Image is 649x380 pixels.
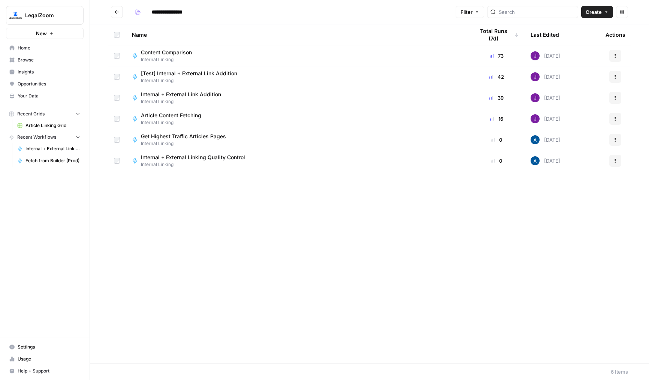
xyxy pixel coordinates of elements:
div: Total Runs (7d) [474,24,519,45]
div: 42 [474,73,519,81]
span: Recent Workflows [17,134,56,141]
a: Settings [6,341,84,353]
div: [DATE] [531,156,560,165]
span: Home [18,45,80,51]
div: 0 [474,157,519,165]
a: Fetch from Builder (Prod) [14,155,84,167]
div: 39 [474,94,519,102]
button: Help + Support [6,365,84,377]
img: LegalZoom Logo [9,9,22,22]
span: Settings [18,344,80,350]
span: Filter [461,8,473,16]
span: Content Comparison [141,49,192,56]
input: Search [499,8,575,16]
span: Internal Linking [141,161,251,168]
div: [DATE] [531,51,560,60]
a: Opportunities [6,78,84,90]
span: [Test] Internal + External Link Addition [141,70,237,77]
span: Internal + External Linking Quality Control [141,154,245,161]
span: Insights [18,69,80,75]
a: Insights [6,66,84,78]
a: Your Data [6,90,84,102]
div: Actions [606,24,625,45]
span: Help + Support [18,368,80,374]
span: Recent Grids [17,111,45,117]
img: he81ibor8lsei4p3qvg4ugbvimgp [531,156,540,165]
button: Recent Grids [6,108,84,120]
a: Article Linking Grid [14,120,84,132]
span: New [36,30,47,37]
div: [DATE] [531,114,560,123]
span: Your Data [18,93,80,99]
a: Internal + External Link Addition [14,143,84,155]
span: Internal Linking [141,98,227,105]
div: 16 [474,115,519,123]
button: Workspace: LegalZoom [6,6,84,25]
a: Home [6,42,84,54]
span: Article Linking Grid [25,122,80,129]
span: Internal Linking [141,119,207,126]
span: Usage [18,356,80,362]
a: Internal + External Link AdditionInternal Linking [132,91,462,105]
a: Content ComparisonInternal Linking [132,49,462,63]
button: Filter [456,6,484,18]
span: Browse [18,57,80,63]
span: Internal Linking [141,77,243,84]
div: [DATE] [531,135,560,144]
span: Get Highest Traffic Articles Pages [141,133,226,140]
span: Fetch from Builder (Prod) [25,157,80,164]
button: Recent Workflows [6,132,84,143]
div: Last Edited [531,24,559,45]
div: [DATE] [531,93,560,102]
img: he81ibor8lsei4p3qvg4ugbvimgp [531,135,540,144]
a: Article Content FetchingInternal Linking [132,112,462,126]
a: Usage [6,353,84,365]
span: Internal Linking [141,140,232,147]
img: nj1ssy6o3lyd6ijko0eoja4aphzn [531,114,540,123]
a: Internal + External Linking Quality ControlInternal Linking [132,154,462,168]
button: Create [581,6,613,18]
span: Create [586,8,602,16]
span: Internal + External Link Addition [141,91,221,98]
a: [Test] Internal + External Link AdditionInternal Linking [132,70,462,84]
a: Get Highest Traffic Articles PagesInternal Linking [132,133,462,147]
span: Internal + External Link Addition [25,145,80,152]
span: Opportunities [18,81,80,87]
a: Browse [6,54,84,66]
button: Go back [111,6,123,18]
span: Internal Linking [141,56,198,63]
div: Name [132,24,462,45]
button: New [6,28,84,39]
div: 73 [474,52,519,60]
img: nj1ssy6o3lyd6ijko0eoja4aphzn [531,93,540,102]
img: nj1ssy6o3lyd6ijko0eoja4aphzn [531,72,540,81]
span: LegalZoom [25,12,70,19]
div: 0 [474,136,519,144]
img: nj1ssy6o3lyd6ijko0eoja4aphzn [531,51,540,60]
span: Article Content Fetching [141,112,201,119]
div: [DATE] [531,72,560,81]
div: 6 Items [611,368,628,376]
